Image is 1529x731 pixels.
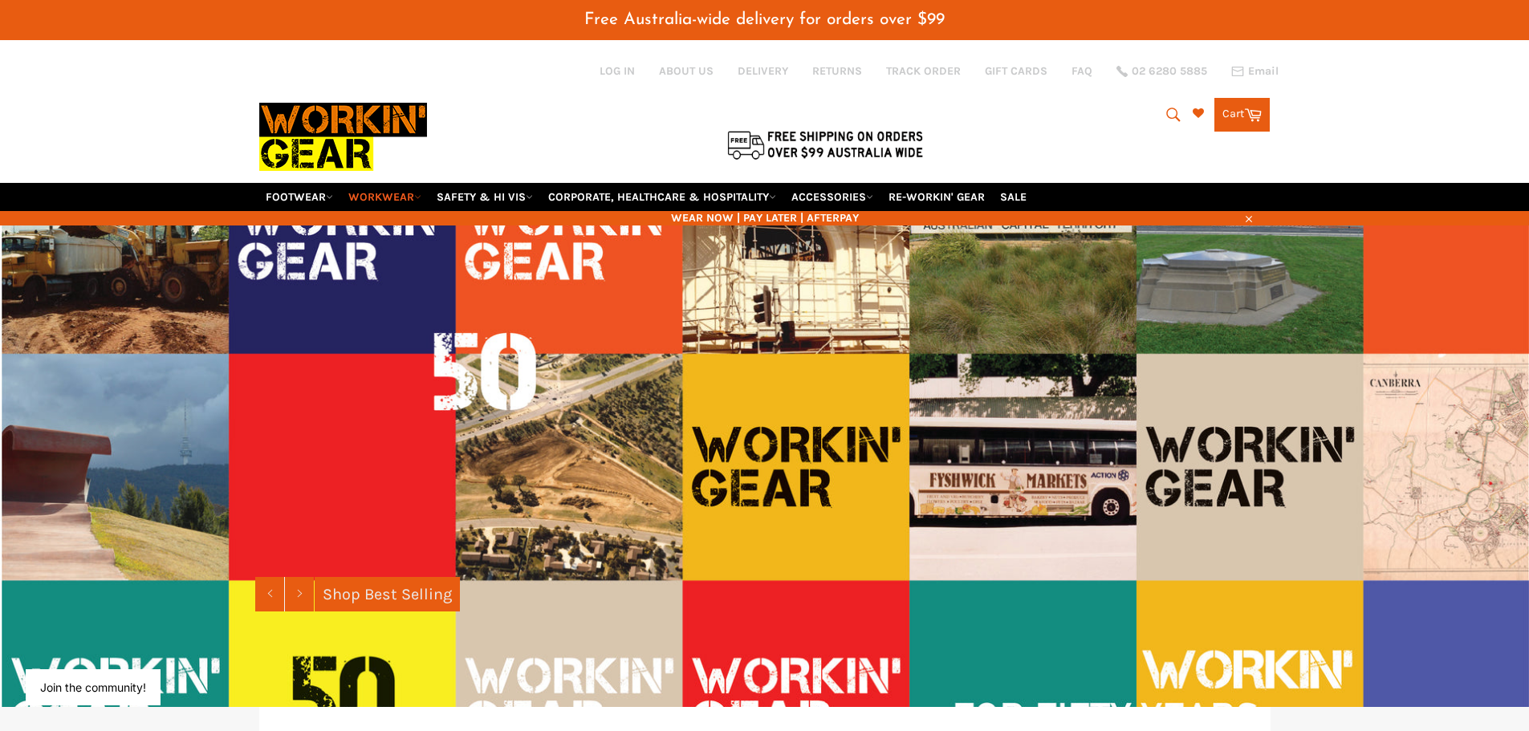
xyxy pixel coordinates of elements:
[812,63,862,79] a: RETURNS
[1132,66,1207,77] span: 02 6280 5885
[40,680,146,694] button: Join the community!
[259,91,427,182] img: Workin Gear leaders in Workwear, Safety Boots, PPE, Uniforms. Australia's No.1 in Workwear
[430,183,539,211] a: SAFETY & HI VIS
[785,183,880,211] a: ACCESSORIES
[1214,98,1270,132] a: Cart
[1072,63,1092,79] a: FAQ
[342,183,428,211] a: WORKWEAR
[985,63,1047,79] a: GIFT CARDS
[1248,66,1279,77] span: Email
[886,63,961,79] a: TRACK ORDER
[259,183,340,211] a: FOOTWEAR
[600,64,635,78] a: Log in
[725,128,925,161] img: Flat $9.95 shipping Australia wide
[738,63,788,79] a: DELIVERY
[315,577,460,611] a: Shop Best Selling
[259,210,1271,225] span: WEAR NOW | PAY LATER | AFTERPAY
[1231,65,1279,78] a: Email
[1116,66,1207,77] a: 02 6280 5885
[542,183,783,211] a: CORPORATE, HEALTHCARE & HOSPITALITY
[994,183,1033,211] a: SALE
[882,183,991,211] a: RE-WORKIN' GEAR
[584,11,945,28] span: Free Australia-wide delivery for orders over $99
[659,63,714,79] a: ABOUT US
